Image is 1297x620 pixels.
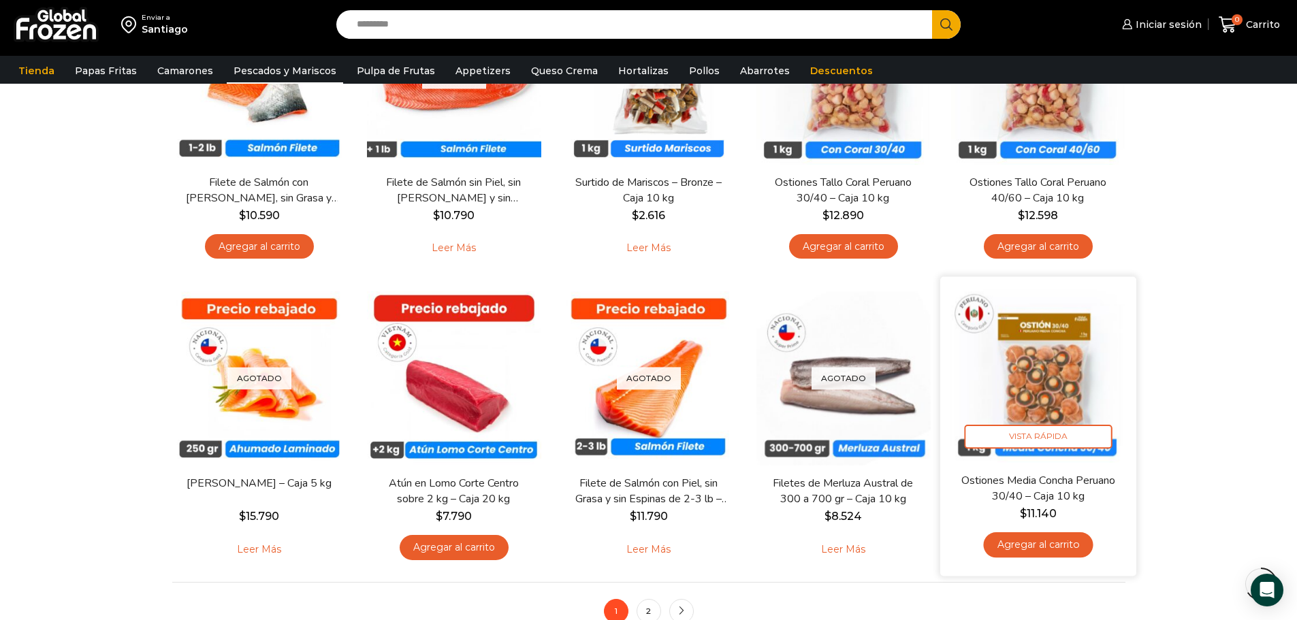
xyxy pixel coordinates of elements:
a: Descuentos [803,58,880,84]
bdi: 15.790 [239,510,279,523]
p: Agotado [617,367,681,389]
p: Agotado [422,66,486,88]
span: $ [239,510,246,523]
span: Vista Rápida [964,425,1112,448]
a: Leé más sobre “Surtido de Mariscos - Bronze - Caja 10 kg” [605,234,692,263]
a: [PERSON_NAME] – Caja 5 kg [180,476,337,491]
a: Agregar al carrito: “Ostiones Tallo Coral Peruano 30/40 - Caja 10 kg” [789,234,898,259]
a: Leé más sobre “Filete de Salmón con Piel, sin Grasa y sin Espinas de 2-3 lb - Premium - Caja 10 kg” [605,535,692,564]
bdi: 11.790 [630,510,668,523]
a: Abarrotes [733,58,797,84]
a: Pollos [682,58,726,84]
a: Pescados y Mariscos [227,58,343,84]
a: Surtido de Mariscos – Bronze – Caja 10 kg [570,175,726,206]
a: Filete de Salmón con Piel, sin Grasa y sin Espinas de 2-3 lb – Premium – Caja 10 kg [570,476,726,507]
a: Agregar al carrito: “Atún en Lomo Corte Centro sobre 2 kg - Caja 20 kg” [400,535,509,560]
span: $ [433,209,440,222]
p: Agotado [617,66,681,88]
a: Queso Crema [524,58,605,84]
a: Iniciar sesión [1119,11,1202,38]
span: $ [822,209,829,222]
a: Agregar al carrito: “Ostiones Media Concha Peruano 30/40 - Caja 10 kg” [983,532,1093,557]
span: Carrito [1243,18,1280,31]
p: Agotado [227,367,291,389]
bdi: 11.140 [1019,507,1056,520]
a: Appetizers [449,58,517,84]
a: Ostiones Tallo Coral Peruano 30/40 – Caja 10 kg [765,175,921,206]
bdi: 10.790 [433,209,475,222]
span: $ [630,510,637,523]
a: Filete de Salmón sin Piel, sin [PERSON_NAME] y sin [PERSON_NAME] – Caja 10 Kg [375,175,532,206]
bdi: 12.890 [822,209,864,222]
a: Tienda [12,58,61,84]
span: Iniciar sesión [1132,18,1202,31]
a: Filete de Salmón con [PERSON_NAME], sin Grasa y sin Espinas 1-2 lb – Caja 10 Kg [180,175,337,206]
a: Agregar al carrito: “Filete de Salmón con Piel, sin Grasa y sin Espinas 1-2 lb – Caja 10 Kg” [205,234,314,259]
span: $ [1018,209,1025,222]
a: Agregar al carrito: “Ostiones Tallo Coral Peruano 40/60 - Caja 10 kg” [984,234,1093,259]
a: Camarones [150,58,220,84]
span: 0 [1232,14,1243,25]
bdi: 7.790 [436,510,472,523]
a: Atún en Lomo Corte Centro sobre 2 kg – Caja 20 kg [375,476,532,507]
img: address-field-icon.svg [121,13,142,36]
a: Leé más sobre “Filetes de Merluza Austral de 300 a 700 gr - Caja 10 kg” [800,535,886,564]
div: Open Intercom Messenger [1251,574,1283,606]
a: Ostiones Tallo Coral Peruano 40/60 – Caja 10 kg [959,175,1116,206]
span: $ [239,209,246,222]
bdi: 12.598 [1018,209,1058,222]
a: Filetes de Merluza Austral de 300 a 700 gr – Caja 10 kg [765,476,921,507]
a: 0 Carrito [1215,9,1283,41]
a: Papas Fritas [68,58,144,84]
a: Hortalizas [611,58,675,84]
bdi: 8.524 [824,510,862,523]
a: Leé más sobre “Filete de Salmón sin Piel, sin Grasa y sin Espinas – Caja 10 Kg” [411,234,497,263]
div: Enviar a [142,13,188,22]
span: $ [632,209,639,222]
button: Search button [932,10,961,39]
span: $ [824,510,831,523]
a: Ostiones Media Concha Peruano 30/40 – Caja 10 kg [959,472,1117,504]
a: Pulpa de Frutas [350,58,442,84]
a: Leé más sobre “Salmón Ahumado Laminado - Caja 5 kg” [216,535,302,564]
div: Santiago [142,22,188,36]
span: $ [1019,507,1026,520]
p: Agotado [812,367,876,389]
span: $ [436,510,443,523]
bdi: 10.590 [239,209,280,222]
bdi: 2.616 [632,209,665,222]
